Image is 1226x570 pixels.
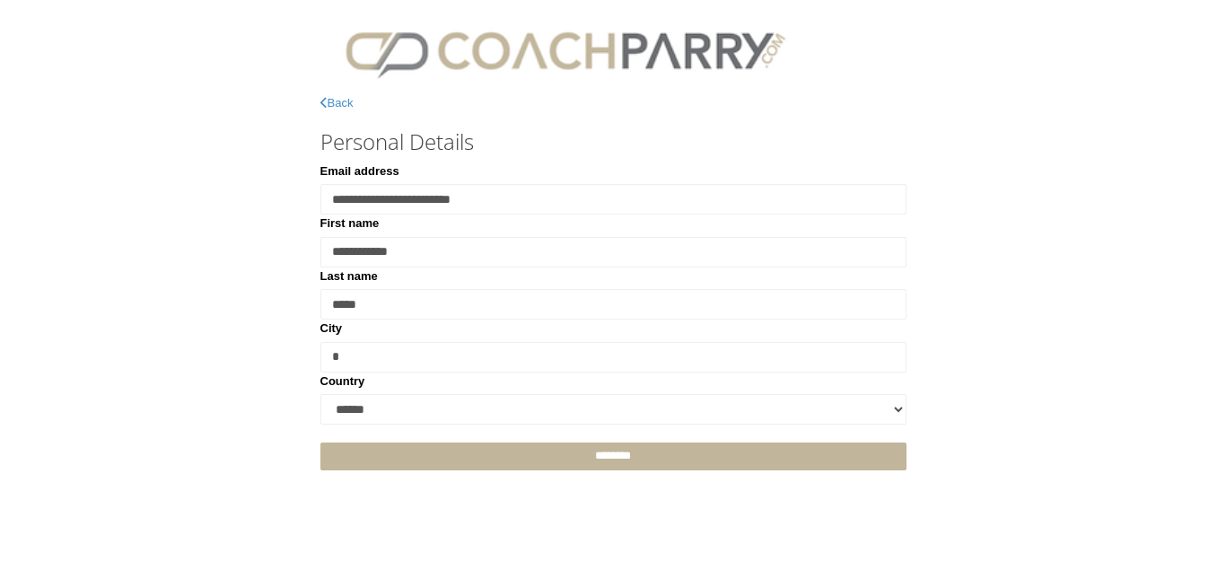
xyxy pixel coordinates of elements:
[320,130,906,153] h3: Personal Details
[320,162,399,180] label: Email address
[320,320,343,338] label: City
[320,373,365,390] label: Country
[320,96,354,110] a: Back
[320,267,378,285] label: Last name
[320,18,810,85] img: CPlogo.png
[320,215,380,232] label: First name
